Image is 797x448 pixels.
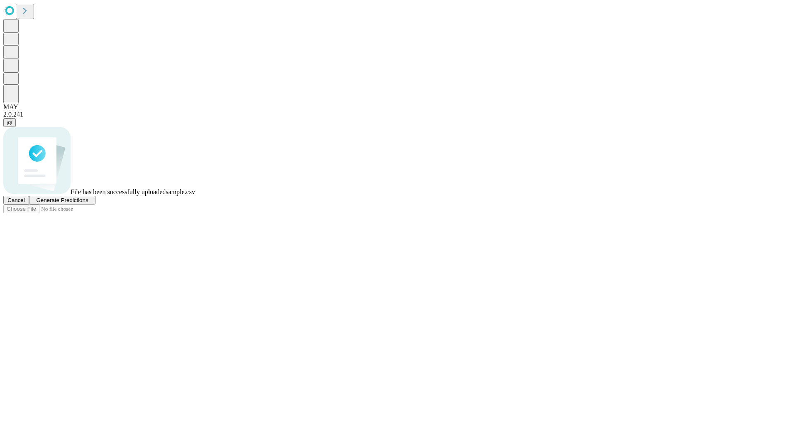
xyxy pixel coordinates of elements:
button: Generate Predictions [29,196,95,205]
div: MAY [3,103,794,111]
button: @ [3,118,16,127]
div: 2.0.241 [3,111,794,118]
span: @ [7,119,12,126]
span: File has been successfully uploaded [71,188,166,195]
button: Cancel [3,196,29,205]
span: Generate Predictions [36,197,88,203]
span: Cancel [7,197,25,203]
span: sample.csv [166,188,195,195]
